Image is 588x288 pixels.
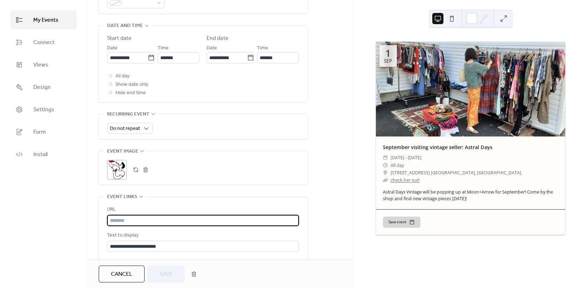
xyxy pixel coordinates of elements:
span: All day [115,72,129,80]
a: September visiting vintage seller: Astral Days [383,144,492,150]
div: URL [107,205,297,214]
span: [STREET_ADDRESS] [GEOGRAPHIC_DATA], [GEOGRAPHIC_DATA]. [391,169,522,176]
div: 1 [385,48,391,58]
span: Event image [107,147,138,156]
a: My Events [10,10,77,29]
div: Astral Days Vintage will be popping up at Moon+Arrow for September! Come by the shop and find new... [376,189,565,202]
div: Start date [107,34,132,43]
span: Connect [33,38,55,47]
span: Date and time [107,22,143,30]
a: Connect [10,33,77,52]
span: Views [33,61,48,69]
span: My Events [33,16,58,24]
span: Form [33,128,46,136]
div: ​ [383,162,388,169]
span: Recurring event [107,110,149,119]
span: Cancel [111,270,132,279]
a: check her out! [391,177,420,183]
span: Hide end time [115,89,146,97]
span: Date [107,44,118,52]
a: Design [10,78,77,97]
span: Time [257,44,268,52]
span: Install [33,150,48,159]
span: Date [206,44,217,52]
span: Event links [107,193,137,201]
a: Settings [10,100,77,119]
div: Text to display [107,231,297,240]
span: Do not repeat [110,124,140,133]
div: ​ [383,169,388,176]
span: Time [157,44,169,52]
span: All day [391,162,404,169]
a: Form [10,122,77,141]
button: Save event [383,217,420,228]
div: ​ [383,176,388,184]
span: [DATE] - [DATE] [391,154,421,161]
span: Settings [33,106,54,114]
a: Install [10,145,77,164]
span: Design [33,83,51,92]
span: Open in new tab [115,258,151,266]
span: Show date only [115,80,148,89]
button: Cancel [99,266,145,282]
div: ​ [383,154,388,161]
div: ; [107,160,127,180]
div: Sep [384,59,392,64]
div: End date [206,34,229,43]
a: Views [10,55,77,74]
